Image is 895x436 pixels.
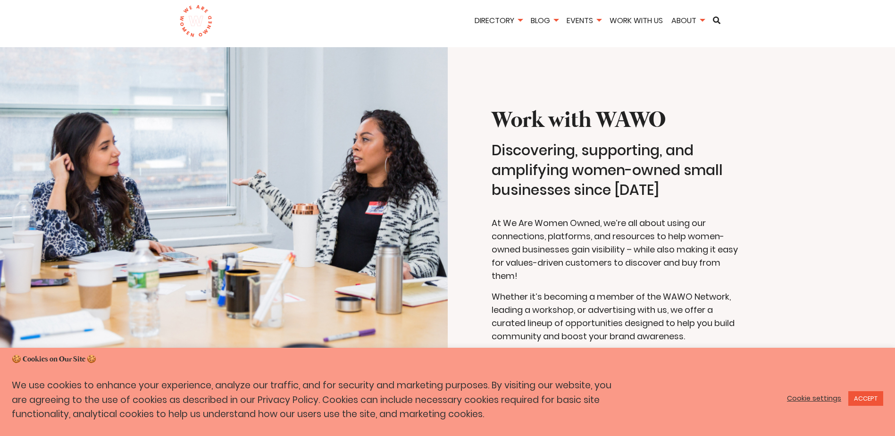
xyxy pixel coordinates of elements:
[492,141,741,200] h4: Discovering, supporting, and amplifying women-owned small businesses since [DATE]
[563,15,604,26] a: Events
[471,15,526,28] li: Directory
[668,15,708,28] li: About
[179,5,213,38] img: logo
[471,15,526,26] a: Directory
[710,17,724,24] a: Search
[787,394,841,402] a: Cookie settings
[606,15,666,26] a: Work With Us
[563,15,604,28] li: Events
[12,354,883,365] h5: 🍪 Cookies on Our Site 🍪
[492,290,741,343] p: Whether it’s becoming a member of the WAWO Network, leading a workshop, or advertising with us, w...
[527,15,561,26] a: Blog
[848,391,883,406] a: ACCEPT
[12,378,622,422] p: We use cookies to enhance your experience, analyze our traffic, and for security and marketing pu...
[668,15,708,26] a: About
[492,105,741,137] h1: Work with WAWO
[492,217,741,283] p: At We Are Women Owned, we’re all about using our connections, platforms, and resources to help wo...
[527,15,561,28] li: Blog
